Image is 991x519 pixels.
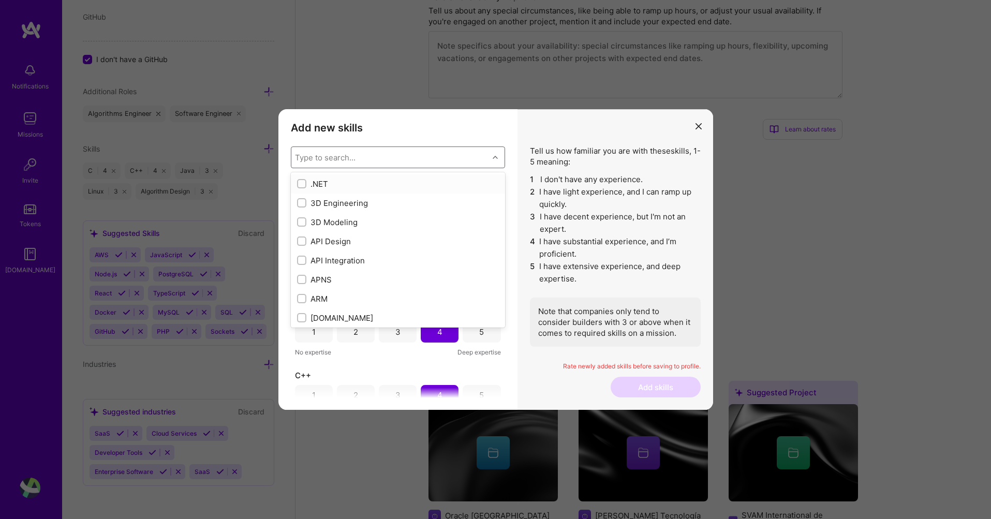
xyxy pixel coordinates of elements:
div: 3 [395,327,401,337]
li: I don't have any experience. [530,173,701,186]
i: icon Chevron [493,155,498,160]
div: 3 [395,390,401,401]
div: Tell us how familiar you are with these skills , 1-5 meaning: [530,145,701,347]
span: 5 [530,260,536,285]
span: Deep expertise [457,347,501,358]
div: 3D Engineering [297,198,499,209]
div: 5 [479,390,484,401]
p: Rate newly added skills before saving to profile. [530,362,701,371]
span: C++ [295,370,311,381]
div: 5 [479,327,484,337]
span: 1 [530,173,536,186]
div: 4 [437,390,442,401]
span: 4 [530,235,536,260]
div: 4 [437,327,442,337]
span: No expertise [295,347,331,358]
div: 2 [353,327,358,337]
div: 2 [353,390,358,401]
div: API Integration [297,255,499,266]
div: 1 [312,327,316,337]
div: .NET [297,179,499,189]
li: I have substantial experience, and I’m proficient. [530,235,701,260]
i: icon Close [696,123,702,129]
button: Add skills [611,377,701,397]
div: Type to search... [295,152,356,162]
span: 3 [530,211,536,235]
div: ARM [297,293,499,304]
div: APNS [297,274,499,285]
li: I have decent experience, but I'm not an expert. [530,211,701,235]
div: 3D Modeling [297,217,499,228]
span: 2 [530,186,536,211]
h3: Add new skills [291,122,505,134]
div: Note that companies only tend to consider builders with 3 or above when it comes to required skil... [530,298,701,347]
div: modal [278,109,713,410]
li: I have extensive experience, and deep expertise. [530,260,701,285]
li: I have light experience, and I can ramp up quickly. [530,186,701,211]
div: API Design [297,236,499,247]
div: 1 [312,390,316,401]
div: [DOMAIN_NAME] [297,313,499,323]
